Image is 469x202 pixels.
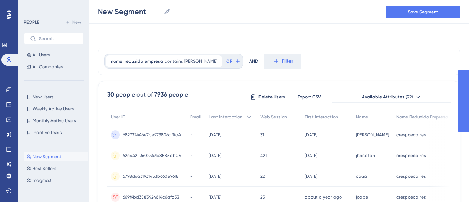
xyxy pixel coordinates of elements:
[209,114,242,120] span: Last Interaction
[260,114,287,120] span: Web Session
[39,36,77,41] input: Search
[24,176,88,185] button: magma3
[24,92,84,101] button: New Users
[396,153,426,159] span: crespoecaires
[356,173,367,179] span: caua
[209,153,221,158] time: [DATE]
[123,194,179,200] span: 669f9bd3583424614c6afd33
[396,114,448,120] span: Nome Reduzido Empresa
[209,174,221,179] time: [DATE]
[356,132,389,138] span: [PERSON_NAME]
[356,153,375,159] span: jhonatan
[332,91,451,103] button: Available Attributes (22)
[226,58,232,64] span: OR
[190,194,192,200] span: -
[154,90,188,99] div: 7936 people
[408,9,438,15] span: Save Segment
[249,91,286,103] button: Delete Users
[260,194,265,200] span: 25
[396,173,426,179] span: crespoecaires
[123,173,179,179] span: 6798d6a31931453b660e96f8
[33,154,62,160] span: New Segment
[305,132,317,137] time: [DATE]
[356,114,368,120] span: Name
[305,195,342,200] time: about a year ago
[298,94,321,100] span: Export CSV
[24,128,84,137] button: Inactive Users
[72,19,81,25] span: New
[249,54,258,69] div: AND
[123,132,181,138] span: 682732446e7be973806d9fa4
[24,104,84,113] button: Weekly Active Users
[264,54,301,69] button: Filter
[165,58,183,64] span: contains
[362,94,413,100] span: Available Attributes (22)
[24,62,84,71] button: All Companies
[209,195,221,200] time: [DATE]
[190,132,192,138] span: -
[438,173,460,195] iframe: UserGuiding AI Assistant Launcher
[260,153,267,159] span: 421
[136,90,153,99] div: out of
[98,6,161,17] input: Segment Name
[184,58,217,64] span: [PERSON_NAME]
[24,164,88,173] button: Best Sellers
[260,173,265,179] span: 22
[396,194,426,200] span: crespoecaires
[258,94,285,100] span: Delete Users
[33,52,50,58] span: All Users
[305,114,338,120] span: First Interaction
[24,19,39,25] div: PEOPLE
[33,106,74,112] span: Weekly Active Users
[24,116,84,125] button: Monthly Active Users
[282,57,293,66] span: Filter
[260,132,264,138] span: 31
[225,55,241,67] button: OR
[63,18,84,27] button: New
[356,194,368,200] span: joabe
[305,153,317,158] time: [DATE]
[33,64,63,70] span: All Companies
[386,6,460,18] button: Save Segment
[396,132,426,138] span: crespoecaires
[111,114,126,120] span: User ID
[33,166,56,172] span: Best Sellers
[209,132,221,137] time: [DATE]
[33,177,51,183] span: magma3
[305,174,317,179] time: [DATE]
[24,50,84,59] button: All Users
[291,91,328,103] button: Export CSV
[123,153,181,159] span: 62c442ff3602346b8585db05
[107,90,135,99] div: 30 people
[33,118,76,124] span: Monthly Active Users
[190,114,201,120] span: Email
[190,153,192,159] span: -
[190,173,192,179] span: -
[24,152,88,161] button: New Segment
[33,94,53,100] span: New Users
[33,130,62,136] span: Inactive Users
[111,58,163,64] span: nome_reduzido_empresa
